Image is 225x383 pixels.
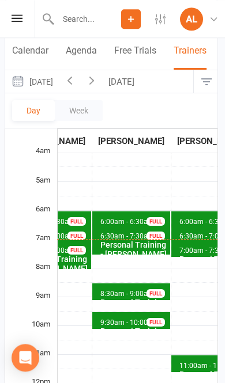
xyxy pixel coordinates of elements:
div: 4am [5,146,57,175]
span: 9:30am - 10:00am [100,318,159,327]
div: 8am [5,262,57,291]
div: FULL [67,246,86,255]
div: 6am [5,204,57,233]
div: 11am [5,348,57,377]
button: Agenda [66,45,97,70]
div: FULL [67,217,86,226]
span: 8:30am - 9:00am [100,290,155,298]
div: 10am [5,320,57,348]
div: 7am [5,233,57,262]
div: Personal Training - [PERSON_NAME] [100,327,168,345]
div: FULL [147,289,165,298]
button: Free Trials [114,45,156,70]
button: Calendar [12,45,48,70]
div: Personal Training - [PERSON_NAME] [100,298,168,316]
div: 9am [5,291,57,320]
span: 6:30am - 7:30am [100,232,155,240]
input: Search... [54,11,121,27]
div: [PERSON_NAME] [92,134,170,148]
button: Day [12,100,55,121]
div: AL [180,7,203,31]
button: Trainers [174,45,207,70]
button: [DATE] [103,70,143,93]
div: FULL [67,232,86,240]
div: FULL [147,217,165,226]
div: FULL [147,232,165,240]
div: 5am [5,176,57,204]
div: Open Intercom Messenger [12,344,39,371]
span: 6:00am - 6:30am [100,218,155,226]
div: Personal Training - [PERSON_NAME] [100,240,168,259]
button: Week [55,100,103,121]
button: [DATE] [5,70,59,93]
div: FULL [147,318,165,327]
